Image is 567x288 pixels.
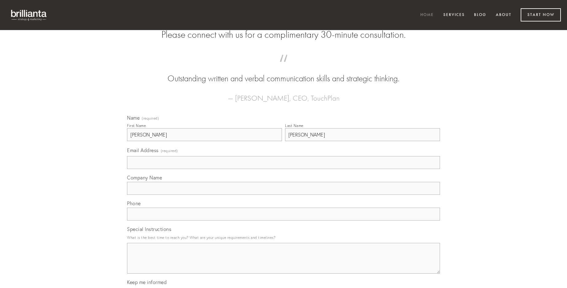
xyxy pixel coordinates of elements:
[127,123,146,128] div: First Name
[521,8,561,21] a: Start Now
[492,10,515,20] a: About
[137,85,430,104] figcaption: — [PERSON_NAME], CEO, TouchPlan
[285,123,303,128] div: Last Name
[137,61,430,85] blockquote: Outstanding written and verbal communication skills and strategic thinking.
[470,10,490,20] a: Blog
[127,233,440,242] p: What is the best time to reach you? What are your unique requirements and timelines?
[127,175,162,181] span: Company Name
[142,117,159,120] span: (required)
[127,279,167,285] span: Keep me informed
[127,115,140,121] span: Name
[127,226,171,232] span: Special Instructions
[161,147,178,155] span: (required)
[127,147,159,153] span: Email Address
[416,10,438,20] a: Home
[137,61,430,73] span: “
[439,10,469,20] a: Services
[127,200,141,206] span: Phone
[6,6,52,24] img: brillianta - research, strategy, marketing
[127,29,440,40] h2: Please connect with us for a complimentary 30-minute consultation.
